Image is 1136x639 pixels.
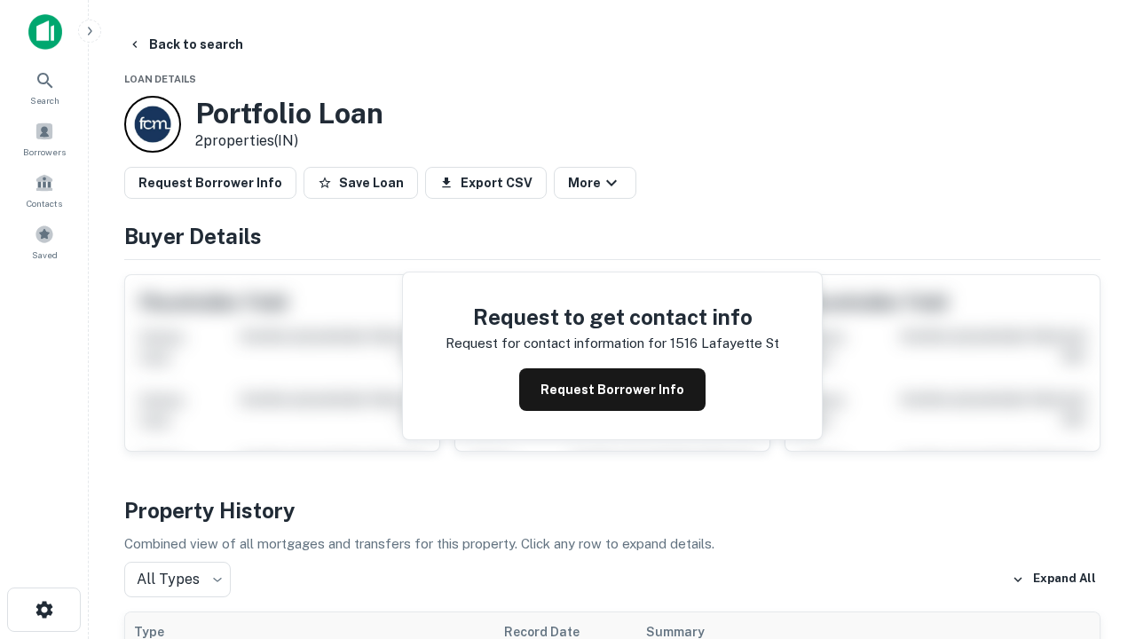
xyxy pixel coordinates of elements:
p: 2 properties (IN) [195,130,383,152]
p: 1516 lafayette st [670,333,779,354]
iframe: Chat Widget [1047,440,1136,525]
button: Back to search [121,28,250,60]
h4: Request to get contact info [446,301,779,333]
span: Search [30,93,59,107]
p: Request for contact information for [446,333,667,354]
h4: Property History [124,494,1100,526]
span: Contacts [27,196,62,210]
button: Expand All [1007,566,1100,593]
button: Request Borrower Info [519,368,706,411]
span: Saved [32,248,58,262]
button: Save Loan [304,167,418,199]
span: Borrowers [23,145,66,159]
a: Borrowers [5,114,83,162]
button: More [554,167,636,199]
button: Export CSV [425,167,547,199]
a: Contacts [5,166,83,214]
a: Search [5,63,83,111]
p: Combined view of all mortgages and transfers for this property. Click any row to expand details. [124,533,1100,555]
button: Request Borrower Info [124,167,296,199]
h3: Portfolio Loan [195,97,383,130]
span: Loan Details [124,74,196,84]
a: Saved [5,217,83,265]
div: All Types [124,562,231,597]
h4: Buyer Details [124,220,1100,252]
img: capitalize-icon.png [28,14,62,50]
